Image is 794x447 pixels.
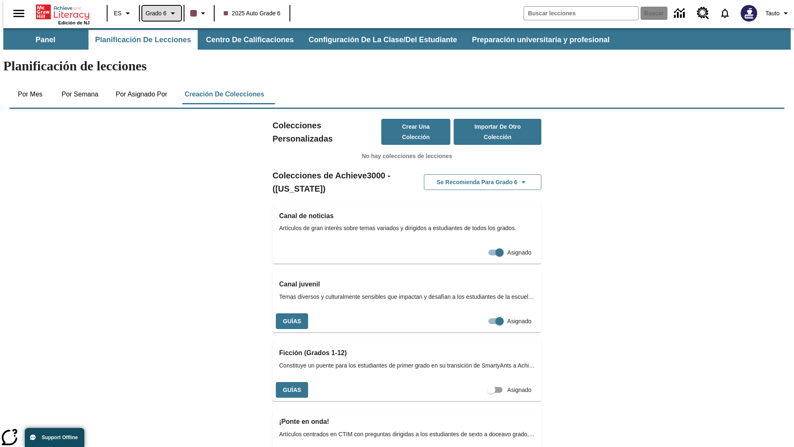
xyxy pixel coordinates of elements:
[3,30,617,50] div: Subbarra de navegación
[507,386,531,394] span: Asignado
[454,119,541,145] button: Importar de otro Colección
[279,279,535,290] h3: Canal juvenil
[224,9,281,18] span: 2025 Auto Grade 6
[273,152,541,161] p: No hay colecciones de lecciones
[302,30,464,50] button: Configuración de la clase/del estudiante
[507,248,531,257] span: Asignado
[4,30,87,50] button: Panel
[3,58,791,74] h1: Planificación de lecciones
[279,430,535,439] span: Artículos centrados en CTIM con preguntas dirigidas a los estudiantes de sexto a doceavo grado, q...
[465,30,616,50] button: Preparación universitaria y profesional
[279,347,535,359] h3: Ficción (Grados 1-12)
[109,84,174,104] button: Por asignado por
[524,7,638,20] input: Buscar campo
[381,119,451,145] button: Crear una colección
[279,293,535,301] span: Temas diversos y culturalmente sensibles que impactan y desafían a los estudiantes de la escuela ...
[279,361,535,370] span: Constituye un puente para los estudiantes de primer grado en su transición de SmartyAnts a Achiev...
[187,6,211,21] button: El color de la clase es café oscuro. Cambiar el color de la clase.
[58,20,90,25] span: Edición de NJ
[762,6,794,21] button: Perfil/Configuración
[273,119,381,145] h2: Colecciones Personalizadas
[424,174,541,190] button: Se recomienda para Grado 6
[736,2,762,24] button: Escoja un nuevo avatar
[276,382,308,398] button: Guías
[199,30,300,50] button: Centro de calificaciones
[3,28,791,50] div: Subbarra de navegación
[276,313,308,329] button: Guías
[114,9,122,18] span: ES
[669,2,692,25] a: Centro de información
[279,224,535,233] span: Artículos de gran interés sobre temas variados y dirigidos a estudiantes de todos los grados.
[146,9,167,18] span: Grado 6
[714,2,736,24] a: Notificaciones
[507,317,531,326] span: Asignado
[88,30,198,50] button: Planificación de lecciones
[273,169,407,195] h2: Colecciones de Achieve3000 - ([US_STATE])
[36,3,90,25] div: Portada
[692,2,714,24] a: Centro de recursos, Se abrirá en una pestaña nueva.
[279,416,535,428] h3: ¡Ponte en onda!
[142,6,181,21] button: Grado: Grado 6, Elige un grado
[7,1,31,26] button: Abrir el menú lateral
[10,84,51,104] button: Por mes
[36,4,90,20] a: Portada
[55,84,105,104] button: Por semana
[178,84,270,104] button: Creación de colecciones
[42,435,78,440] span: Support Offline
[110,6,136,21] button: Lenguaje: ES, Selecciona un idioma
[765,9,780,18] span: Tauto
[25,428,84,447] button: Support Offline
[741,5,757,22] img: Avatar
[279,210,535,222] h3: Canal de noticias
